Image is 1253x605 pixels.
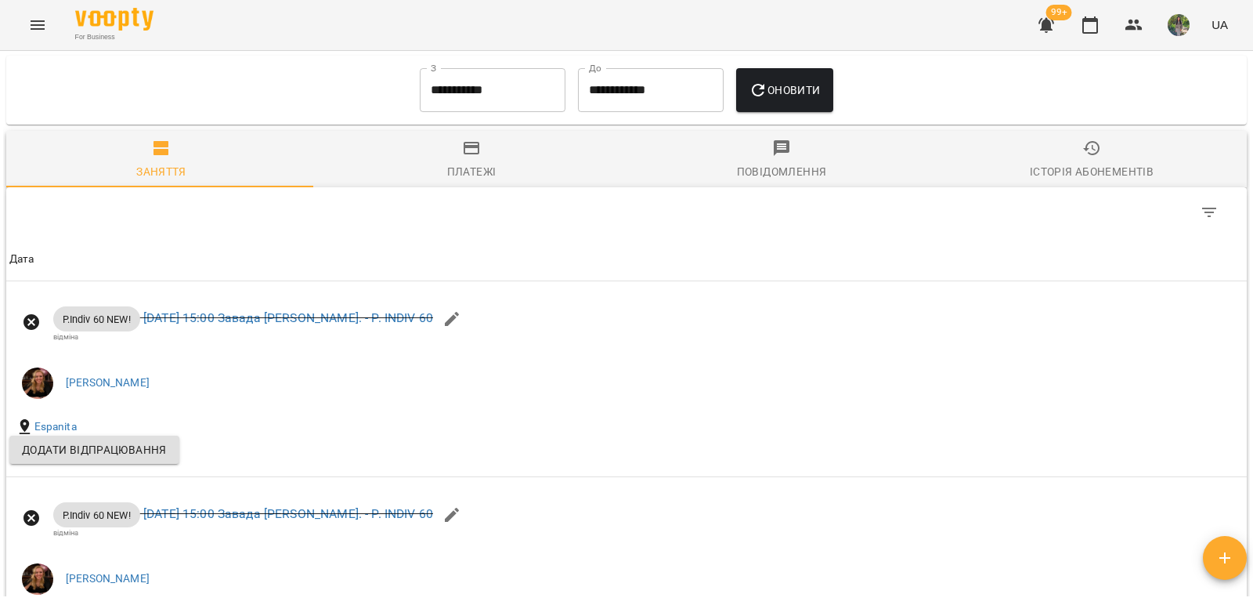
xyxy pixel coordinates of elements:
a: [DATE] 15:00 Завада [PERSON_NAME]. - P. INDIV 60 [143,506,433,521]
span: Оновити [749,81,820,100]
span: Додати відпрацювання [22,440,167,459]
a: [PERSON_NAME] [66,571,150,587]
button: Фільтр [1190,194,1228,231]
div: Заняття [136,162,186,181]
div: Дата [9,250,34,269]
img: 82b6375e9aa1348183c3d715e536a179.jpg [1168,14,1190,36]
div: відміна [53,331,433,342]
img: Voopty Logo [75,8,153,31]
a: [DATE] 15:00 Завада [PERSON_NAME]. - P. INDIV 60 [143,311,433,326]
img: 019b2ef03b19e642901f9fba5a5c5a68.jpg [22,368,53,399]
div: Повідомлення [737,162,827,181]
a: [PERSON_NAME] [66,375,150,391]
button: Додати відпрацювання [9,436,179,464]
span: For Business [75,32,153,42]
span: Дата [9,250,1244,269]
div: Історія абонементів [1030,162,1154,181]
img: 019b2ef03b19e642901f9fba5a5c5a68.jpg [22,563,53,595]
div: Sort [9,250,34,269]
div: відміна [53,527,433,538]
span: P.Indiv 60 NEW! [53,508,140,523]
button: Menu [19,6,56,44]
span: UA [1211,16,1228,33]
a: Espanita [34,419,77,435]
span: 99+ [1046,5,1072,20]
div: Платежі [447,162,497,181]
span: P.Indiv 60 NEW! [53,312,140,327]
button: UA [1205,10,1234,39]
button: Оновити [736,68,832,112]
div: Table Toolbar [6,187,1247,237]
